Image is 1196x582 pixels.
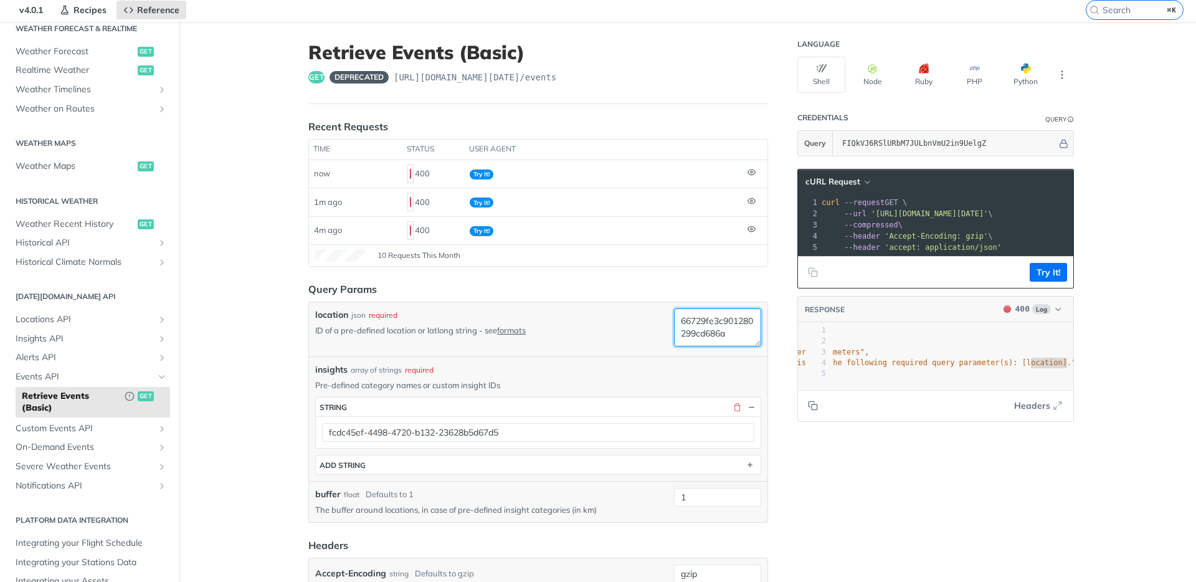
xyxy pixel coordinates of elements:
[157,257,167,267] button: Show subpages for Historical Climate Normals
[1056,69,1068,80] svg: More ellipsis
[410,197,411,207] span: 400
[9,234,170,252] a: Historical APIShow subpages for Historical API
[351,310,366,321] div: json
[836,131,1057,156] input: apikey
[157,85,167,95] button: Show subpages for Weather Timelines
[394,71,556,83] span: https://api.tomorrow.io/v4/events
[9,23,170,34] h2: Weather Forecast & realtime
[157,424,167,434] button: Show subpages for Custom Events API
[470,169,493,179] span: Try It!
[798,131,833,156] button: Query
[1053,65,1071,84] button: More Languages
[16,480,154,492] span: Notifications API
[315,308,348,322] label: location
[1089,5,1099,15] svg: Search
[344,489,359,500] div: float
[844,209,866,218] span: --url
[804,263,822,282] button: Copy to clipboard
[407,191,460,212] div: 400
[116,1,186,19] a: Reference
[9,138,170,149] h2: Weather Maps
[157,372,167,382] button: Hide subpages for Events API
[308,538,348,553] div: Headers
[465,140,743,160] th: user agent
[9,100,170,118] a: Weather on RoutesShow subpages for Weather on Routes
[807,325,826,336] div: 1
[157,238,167,248] button: Show subpages for Historical API
[797,113,848,123] div: Credentials
[804,303,845,316] button: RESPONSE
[16,556,167,569] span: Integrating your Stations Data
[16,313,154,326] span: Locations API
[801,176,874,188] button: cURL Request
[674,308,761,346] textarea: 66729fe3c901280299cd686a
[308,41,768,64] h1: Retrieve Events (Basic)
[16,103,154,115] span: Weather on Routes
[804,138,826,149] span: Query
[797,57,845,93] button: Shell
[9,348,170,367] a: Alerts APIShow subpages for Alerts API
[157,442,167,452] button: Show subpages for On-Demand Events
[804,396,822,415] button: Copy to clipboard
[798,219,819,231] div: 3
[844,221,898,229] span: --compressed
[797,39,840,49] div: Language
[330,71,389,83] span: deprecated
[410,226,411,236] span: 400
[9,310,170,329] a: Locations APIShow subpages for Locations API
[402,140,465,160] th: status
[9,419,170,438] a: Custom Events APIShow subpages for Custom Events API
[848,57,896,93] button: Node
[807,336,826,346] div: 2
[320,403,347,412] div: string
[844,198,885,207] span: --request
[9,61,170,80] a: Realtime Weatherget
[805,176,860,187] span: cURL Request
[351,365,402,376] div: array of strings
[9,368,170,386] a: Events APIHide subpages for Events API
[16,256,154,269] span: Historical Climate Normals
[16,218,135,231] span: Weather Recent History
[798,242,819,253] div: 5
[9,215,170,234] a: Weather Recent Historyget
[1045,115,1074,124] div: QueryInformation
[53,1,113,19] a: Recipes
[822,232,993,241] span: \
[377,250,460,261] span: 10 Requests This Month
[9,477,170,495] a: Notifications APIShow subpages for Notifications API
[16,422,154,435] span: Custom Events API
[157,481,167,491] button: Show subpages for Notifications API
[22,390,118,414] span: Retrieve Events (Basic)
[822,198,840,207] span: curl
[9,196,170,207] h2: Historical Weather
[157,334,167,344] button: Show subpages for Insights API
[16,333,154,345] span: Insights API
[16,45,135,58] span: Weather Forecast
[997,303,1067,315] button: 400400Log
[1068,117,1074,123] i: Information
[314,168,330,178] span: now
[1032,304,1051,314] span: Log
[1014,399,1050,413] span: Headers
[308,282,377,297] div: Query Params
[1007,396,1067,415] button: Headers
[16,237,154,249] span: Historical API
[16,371,154,383] span: Events API
[138,47,154,57] span: get
[315,504,669,515] p: The buffer around locations, in case of pre-defined insight categories (in km)
[369,310,397,321] div: required
[16,387,170,417] a: Retrieve Events (Basic)Deprecated Endpointget
[315,249,365,262] canvas: Line Graph
[1015,304,1030,313] span: 400
[721,358,1076,367] span: "The request is missing the following required query parameter(s): [location]."
[157,315,167,325] button: Show subpages for Locations API
[16,160,135,173] span: Weather Maps
[497,325,526,335] a: formats
[1057,137,1070,150] button: Hide
[822,209,993,218] span: \
[316,398,761,416] button: string
[822,198,907,207] span: GET \
[1164,4,1180,16] kbd: ⌘K
[157,104,167,114] button: Show subpages for Weather on Routes
[885,243,1002,252] span: 'accept: application/json'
